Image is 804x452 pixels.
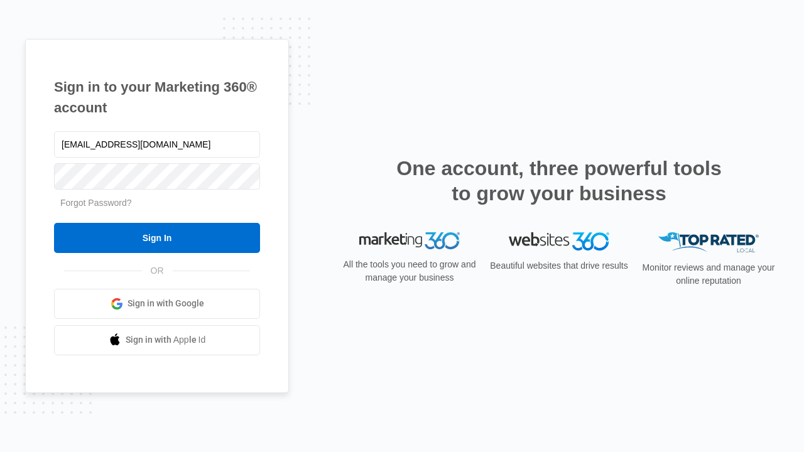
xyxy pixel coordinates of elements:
[54,325,260,355] a: Sign in with Apple Id
[142,264,173,277] span: OR
[60,198,132,208] a: Forgot Password?
[489,259,629,272] p: Beautiful websites that drive results
[128,297,204,310] span: Sign in with Google
[54,131,260,158] input: Email
[339,258,480,284] p: All the tools you need to grow and manage your business
[638,261,779,288] p: Monitor reviews and manage your online reputation
[54,77,260,118] h1: Sign in to your Marketing 360® account
[126,333,206,347] span: Sign in with Apple Id
[509,232,609,250] img: Websites 360
[54,223,260,253] input: Sign In
[658,232,759,253] img: Top Rated Local
[393,156,725,206] h2: One account, three powerful tools to grow your business
[54,289,260,319] a: Sign in with Google
[359,232,460,250] img: Marketing 360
